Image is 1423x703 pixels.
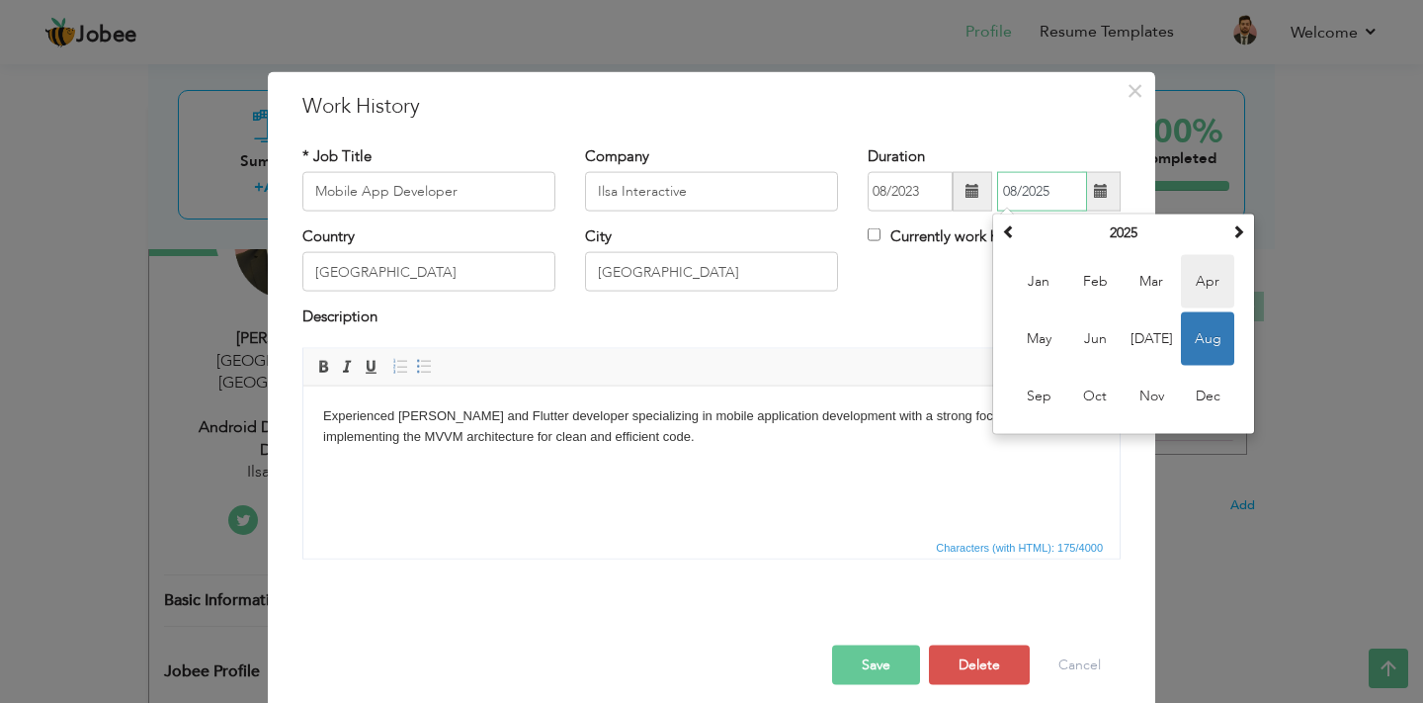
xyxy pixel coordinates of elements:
input: Present [997,172,1087,212]
h3: Work History [302,91,1121,121]
label: Country [302,226,355,247]
label: Company [585,145,649,166]
span: Nov [1125,370,1178,423]
span: Next Year [1231,224,1245,238]
span: Mar [1125,255,1178,308]
span: Sep [1012,370,1065,423]
label: City [585,226,612,247]
a: Insert/Remove Numbered List [389,355,411,377]
a: Italic [336,355,358,377]
label: * Job Title [302,145,372,166]
th: Select Year [1021,219,1226,248]
a: Bold [312,355,334,377]
span: Feb [1068,255,1122,308]
span: Characters (with HTML): 175/4000 [932,538,1107,556]
span: May [1012,312,1065,366]
a: Underline [360,355,381,377]
span: Previous Year [1002,224,1016,238]
button: Delete [929,645,1030,684]
a: Insert/Remove Bulleted List [413,355,435,377]
input: Currently work here [868,228,880,241]
span: × [1127,72,1143,108]
label: Currently work here [868,226,1019,247]
button: Cancel [1039,645,1121,684]
span: Oct [1068,370,1122,423]
span: Aug [1181,312,1234,366]
iframe: Rich Text Editor, workEditor [303,386,1120,534]
span: Apr [1181,255,1234,308]
span: [DATE] [1125,312,1178,366]
div: Statistics [932,538,1109,556]
label: Duration [868,145,925,166]
label: Description [302,307,377,327]
button: Close [1119,74,1150,106]
span: Jan [1012,255,1065,308]
input: From [868,172,953,212]
span: Jun [1068,312,1122,366]
button: Save [832,645,920,684]
span: Dec [1181,370,1234,423]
